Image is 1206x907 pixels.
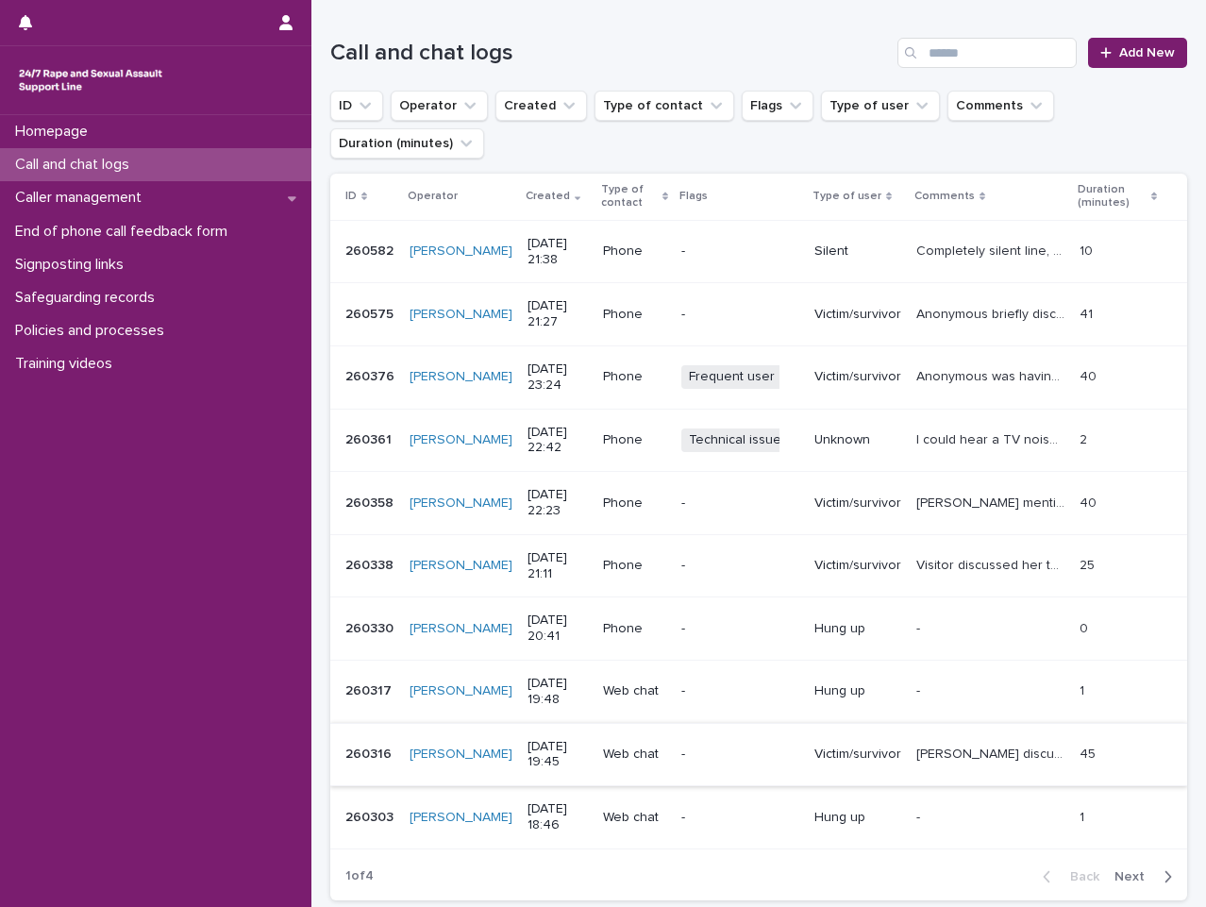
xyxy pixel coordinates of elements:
button: Type of contact [595,91,734,121]
p: - [916,680,924,699]
a: [PERSON_NAME] [410,747,512,763]
p: [DATE] 18:46 [528,801,588,833]
p: Operator [408,186,458,207]
tr: 260582260582 [PERSON_NAME] [DATE] 21:38Phone-SilentCompletely silent line, no background noise ei... [330,220,1187,283]
p: Call and chat logs [8,156,144,174]
p: - [681,683,799,699]
p: Victim/survivor [814,558,901,574]
p: Signposting links [8,256,139,274]
button: Back [1028,868,1107,885]
tr: 260376260376 [PERSON_NAME] [DATE] 23:24PhoneFrequent userVictim/survivorAnonymous was having a fl... [330,345,1187,409]
p: - [681,307,799,323]
p: 260358 [345,492,397,512]
p: Safeguarding records [8,289,170,307]
p: Victim/survivor [814,747,901,763]
p: Policies and processes [8,322,179,340]
p: 260582 [345,240,397,260]
p: 260338 [345,554,397,574]
p: Anonymous briefly discussed her previous experiences of SV, visitor also briefly discussed though... [916,303,1068,323]
p: - [681,495,799,512]
p: End of phone call feedback form [8,223,243,241]
p: Visitor discussed her thoughts and feelings around her experience of SV and the number of agencie... [916,554,1068,574]
p: 40 [1080,365,1100,385]
p: 1 [1080,680,1088,699]
p: Hung up [814,683,901,699]
p: 41 [1080,303,1097,323]
tr: 260361260361 [PERSON_NAME] [DATE] 22:42PhoneTechnical issue - otherUnknownI could hear a TV noise... [330,409,1187,472]
p: Comments [914,186,975,207]
p: Completely silent line, no background noise either [916,240,1068,260]
p: - [681,810,799,826]
button: Flags [742,91,813,121]
p: Created [526,186,570,207]
p: Flags [679,186,708,207]
tr: 260575260575 [PERSON_NAME] [DATE] 21:27Phone-Victim/survivorAnonymous briefly discussed her previ... [330,283,1187,346]
span: Add New [1119,46,1175,59]
a: Add New [1088,38,1187,68]
p: 260303 [345,806,397,826]
p: 1 of 4 [330,853,389,899]
p: 260575 [345,303,397,323]
p: - [681,558,799,574]
p: Web chat [603,683,666,699]
p: [DATE] 21:11 [528,550,588,582]
p: Caller management [8,189,157,207]
p: 260330 [345,617,397,637]
p: 260317 [345,680,395,699]
tr: 260330260330 [PERSON_NAME] [DATE] 20:41Phone-Hung up-- 00 [330,597,1187,661]
p: Phone [603,558,666,574]
span: Technical issue - other [681,428,833,452]
p: [DATE] 20:41 [528,613,588,645]
a: [PERSON_NAME] [410,621,512,637]
a: [PERSON_NAME] [410,683,512,699]
p: - [916,617,924,637]
p: Anonymous was having a flashback at the start of the call, kept repeating "ow it hurts". Once out... [916,365,1068,385]
p: Victim/survivor [814,495,901,512]
p: Victim/survivor [814,307,901,323]
p: Phone [603,621,666,637]
button: Type of user [821,91,940,121]
a: [PERSON_NAME] [410,369,512,385]
p: [DATE] 21:38 [528,236,588,268]
p: [DATE] 22:42 [528,425,588,457]
input: Search [897,38,1077,68]
tr: 260303260303 [PERSON_NAME] [DATE] 18:46Web chat-Hung up-- 11 [330,786,1187,849]
a: [PERSON_NAME] [410,810,512,826]
tr: 260316260316 [PERSON_NAME] [DATE] 19:45Web chat-Victim/survivor[PERSON_NAME] discussed her experi... [330,723,1187,786]
a: [PERSON_NAME] [410,495,512,512]
button: Comments [947,91,1054,121]
button: Operator [391,91,488,121]
p: Unknown [814,432,901,448]
p: [DATE] 21:27 [528,298,588,330]
p: Hung up [814,810,901,826]
p: Type of contact [601,179,658,214]
p: 1 [1080,806,1088,826]
p: Web chat [603,747,666,763]
button: Next [1107,868,1187,885]
p: Silent [814,244,901,260]
p: [DATE] 22:23 [528,487,588,519]
p: Duration (minutes) [1078,179,1147,214]
p: Hung up [814,621,901,637]
p: - [916,806,924,826]
p: Phone [603,244,666,260]
p: Kristina discussed her experience of SV by a work colleague. Kristina also discussed her family a... [916,743,1068,763]
tr: 260317260317 [PERSON_NAME] [DATE] 19:48Web chat-Hung up-- 11 [330,660,1187,723]
a: [PERSON_NAME] [410,558,512,574]
img: rhQMoQhaT3yELyF149Cw [15,61,166,99]
button: Created [495,91,587,121]
tr: 260338260338 [PERSON_NAME] [DATE] 21:11Phone-Victim/survivorVisitor discussed her thoughts and fe... [330,534,1187,597]
p: - [681,747,799,763]
p: - [681,244,799,260]
p: 2 [1080,428,1091,448]
p: Training videos [8,355,127,373]
p: ID [345,186,357,207]
p: Type of user [812,186,881,207]
p: 0 [1080,617,1092,637]
span: Frequent user [681,365,782,389]
a: [PERSON_NAME] [410,432,512,448]
button: Duration (minutes) [330,128,484,159]
p: Hailee mentioned her experience of SV as a teenager, and Hailee explored her thoughts and feeling... [916,492,1068,512]
p: [DATE] 23:24 [528,361,588,394]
